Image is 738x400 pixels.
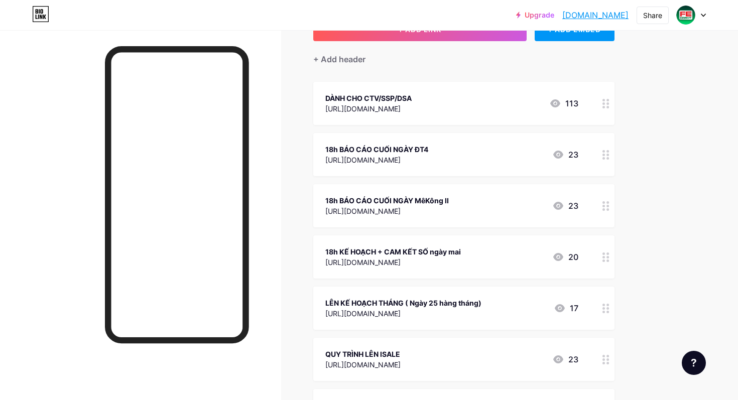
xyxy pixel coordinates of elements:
div: 23 [552,200,578,212]
div: + Add header [313,53,365,65]
div: 18h BÁO CÁO CUỐI NGÀY ĐT4 [325,144,428,155]
div: 17 [554,302,578,314]
div: [URL][DOMAIN_NAME] [325,257,461,268]
a: Upgrade [516,11,554,19]
img: dt4 [676,6,695,25]
div: 23 [552,353,578,365]
div: LÊN KẾ HOẠCH THÁNG ( Ngày 25 hàng tháng) [325,298,481,308]
div: [URL][DOMAIN_NAME] [325,206,449,216]
div: [URL][DOMAIN_NAME] [325,155,428,165]
div: [URL][DOMAIN_NAME] [325,359,401,370]
div: 113 [549,97,578,109]
div: 20 [552,251,578,263]
div: QUY TRÌNH LÊN ISALE [325,349,401,359]
div: 18h KẾ HOẠCH + CAM KẾT SỐ ngày mai [325,246,461,257]
a: [DOMAIN_NAME] [562,9,629,21]
div: Share [643,10,662,21]
div: [URL][DOMAIN_NAME] [325,308,481,319]
div: 18h BÁO CÁO CUỐI NGÀY MêKông II [325,195,449,206]
div: [URL][DOMAIN_NAME] [325,103,412,114]
div: 23 [552,149,578,161]
div: DÀNH CHO CTV/SSP/DSA [325,93,412,103]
